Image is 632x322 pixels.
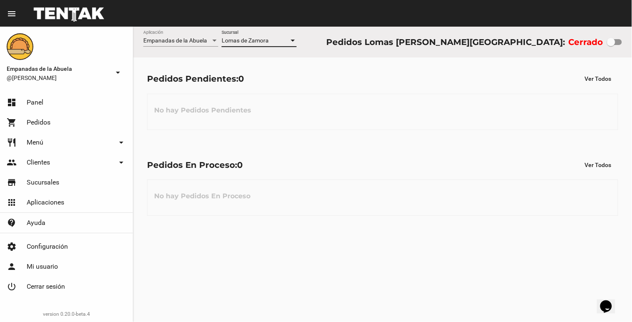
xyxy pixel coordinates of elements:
iframe: chat widget [597,289,624,314]
div: version 0.20.0-beta.4 [7,310,126,318]
mat-icon: power_settings_new [7,282,17,292]
span: 0 [237,160,243,170]
span: Ver Todos [585,162,612,168]
mat-icon: menu [7,9,17,19]
mat-icon: store [7,177,17,187]
span: Ayuda [27,219,45,227]
span: Mi usuario [27,262,58,271]
span: Menú [27,138,43,147]
span: Ver Todos [585,75,612,82]
mat-icon: dashboard [7,97,17,107]
h3: No hay Pedidos Pendientes [147,98,258,123]
div: Pedidos Lomas [PERSON_NAME][GEOGRAPHIC_DATA]: [326,35,565,49]
button: Ver Todos [578,157,618,172]
mat-icon: arrow_drop_down [116,137,126,147]
span: Clientes [27,158,50,167]
span: Aplicaciones [27,198,64,207]
span: Empanadas de la Abuela [7,64,110,74]
span: Empanadas de la Abuela [143,37,207,44]
span: Cerrar sesión [27,282,65,291]
mat-icon: settings [7,242,17,252]
img: f0136945-ed32-4f7c-91e3-a375bc4bb2c5.png [7,33,33,60]
span: Sucursales [27,178,59,187]
mat-icon: contact_support [7,218,17,228]
mat-icon: restaurant [7,137,17,147]
h3: No hay Pedidos En Proceso [147,184,257,209]
div: Pedidos En Proceso: [147,158,243,172]
mat-icon: arrow_drop_down [116,157,126,167]
span: Configuración [27,242,68,251]
mat-icon: person [7,262,17,272]
span: 0 [238,74,244,84]
span: @[PERSON_NAME] [7,74,110,82]
mat-icon: shopping_cart [7,117,17,127]
button: Ver Todos [578,71,618,86]
div: Pedidos Pendientes: [147,72,244,85]
label: Cerrado [569,35,603,49]
mat-icon: people [7,157,17,167]
mat-icon: arrow_drop_down [113,67,123,77]
span: Pedidos [27,118,50,127]
span: Panel [27,98,43,107]
span: Lomas de Zamora [222,37,269,44]
mat-icon: apps [7,197,17,207]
